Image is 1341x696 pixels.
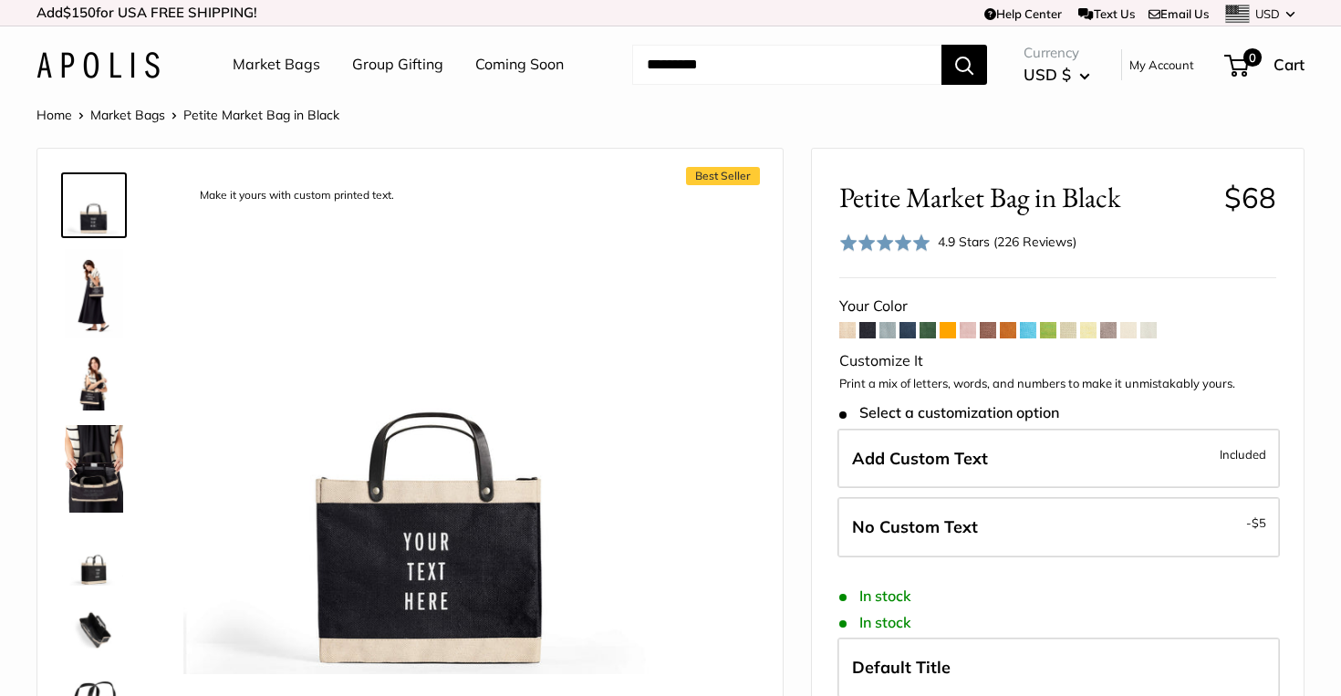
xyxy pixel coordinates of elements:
[1078,6,1134,21] a: Text Us
[1243,48,1262,67] span: 0
[65,352,123,410] img: Petite Market Bag in Black
[65,176,123,234] img: description_Make it yours with custom printed text.
[839,375,1276,393] p: Print a mix of letters, words, and numbers to make it unmistakably yours.
[839,348,1276,375] div: Customize It
[36,107,72,123] a: Home
[1149,6,1209,21] a: Email Us
[839,229,1076,255] div: 4.9 Stars (226 Reviews)
[1246,512,1266,534] span: -
[61,172,127,238] a: description_Make it yours with custom printed text.
[65,600,123,659] img: description_Spacious inner area with room for everything.
[839,404,1059,421] span: Select a customization option
[90,107,165,123] a: Market Bags
[183,176,681,674] img: description_Make it yours with custom printed text.
[352,51,443,78] a: Group Gifting
[1220,443,1266,465] span: Included
[837,429,1280,489] label: Add Custom Text
[1224,180,1276,215] span: $68
[984,6,1062,21] a: Help Center
[839,587,911,605] span: In stock
[61,524,127,589] a: Petite Market Bag in Black
[1252,515,1266,530] span: $5
[1255,6,1280,21] span: USD
[632,45,941,85] input: Search...
[839,181,1211,214] span: Petite Market Bag in Black
[839,293,1276,320] div: Your Color
[61,597,127,662] a: description_Spacious inner area with room for everything.
[61,421,127,516] a: Petite Market Bag in Black
[61,245,127,340] a: Petite Market Bag in Black
[839,614,911,631] span: In stock
[941,45,987,85] button: Search
[61,348,127,414] a: Petite Market Bag in Black
[852,657,951,678] span: Default Title
[1129,54,1194,76] a: My Account
[65,249,123,337] img: Petite Market Bag in Black
[1024,65,1071,84] span: USD $
[938,232,1076,252] div: 4.9 Stars (226 Reviews)
[191,183,403,208] div: Make it yours with custom printed text.
[686,167,760,185] span: Best Seller
[63,4,96,21] span: $150
[475,51,564,78] a: Coming Soon
[1024,60,1090,89] button: USD $
[1273,55,1305,74] span: Cart
[233,51,320,78] a: Market Bags
[837,497,1280,557] label: Leave Blank
[852,516,978,537] span: No Custom Text
[36,103,339,127] nav: Breadcrumb
[36,52,160,78] img: Apolis
[65,425,123,513] img: Petite Market Bag in Black
[852,448,988,469] span: Add Custom Text
[1024,40,1090,66] span: Currency
[65,527,123,586] img: Petite Market Bag in Black
[183,107,339,123] span: Petite Market Bag in Black
[1226,50,1305,79] a: 0 Cart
